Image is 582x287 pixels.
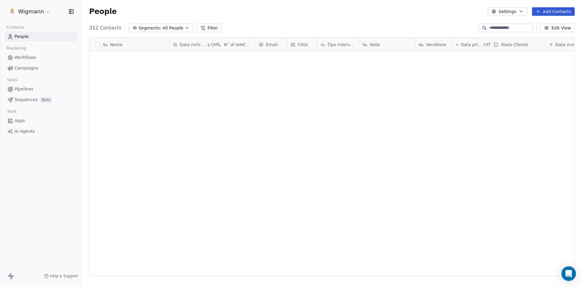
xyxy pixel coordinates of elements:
[488,7,527,16] button: Settings
[4,44,29,53] span: Marketing
[89,7,117,16] span: People
[426,42,446,48] span: Venditore
[197,24,222,32] button: Filter
[8,8,16,15] img: 1630668995401.jpeg
[532,7,575,16] button: Add Contacts
[5,95,77,105] a: SequencesBeta
[180,42,205,48] span: Data richiesta
[139,25,161,31] span: Segments:
[15,65,38,71] span: Campaigns
[15,97,38,103] span: Sequences
[4,75,20,84] span: Sales
[213,38,255,51] div: N° di telefono
[44,274,78,278] a: Help & Support
[501,42,528,48] span: Stato Cliente
[18,8,44,15] span: Wigmann
[15,118,25,124] span: Apps
[110,42,122,48] span: Nome
[15,33,29,40] span: People
[452,38,490,51] div: Data primo contattoCAT
[266,42,278,48] span: Email
[561,266,576,281] div: Open Intercom Messenger
[50,274,78,278] span: Help & Support
[5,63,77,73] a: Campaigns
[169,38,213,51] div: Data richiestaCAT
[211,42,218,47] span: CAT
[483,42,490,47] span: CAT
[540,24,575,32] button: Edit View
[255,38,286,51] div: Email
[89,51,169,276] div: grid
[5,126,77,136] a: AI Agents
[162,25,183,31] span: All People
[490,38,546,51] div: Stato Cliente
[40,97,52,103] span: Beta
[224,42,251,48] span: N° di telefono
[287,38,317,51] div: Città
[5,32,77,42] a: People
[15,86,33,92] span: Pipelines
[5,116,77,126] a: Apps
[5,53,77,63] a: Workflows
[15,128,35,135] span: AI Agents
[7,6,52,17] button: Wigmann
[15,54,36,61] span: Workflows
[317,38,359,51] div: Tipo intervento
[461,42,482,48] span: Data primo contatto
[89,38,169,51] div: Nome
[555,42,579,48] span: Data invio offerta
[415,38,452,51] div: Venditore
[4,23,27,32] span: Contacts
[327,42,355,48] span: Tipo intervento
[298,42,308,48] span: Città
[370,42,380,48] span: Note
[89,24,121,32] span: 312 Contacts
[5,84,77,94] a: Pipelines
[4,107,19,116] span: Tools
[359,38,415,51] div: Note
